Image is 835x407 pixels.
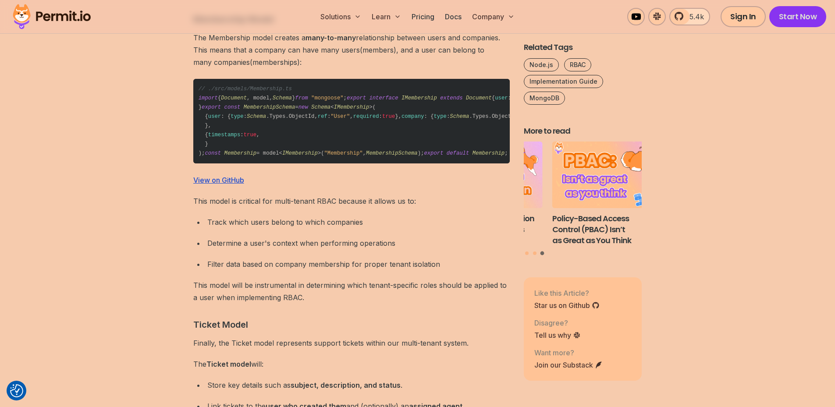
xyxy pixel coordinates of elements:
[193,176,244,184] a: View on GitHub
[402,113,424,120] span: company
[324,150,362,156] span: "Membership"
[769,6,827,27] a: Start Now
[193,32,510,68] p: The Membership model creates a relationship between users and companies. This means that a compan...
[469,8,518,25] button: Company
[207,237,510,249] div: Determine a user's context when performing operations
[534,347,603,358] p: Want more?
[311,95,344,101] span: "mongoose"
[202,104,221,110] span: export
[199,86,292,92] span: // ./src/models/Membership.ts
[231,113,243,120] span: type
[306,33,356,42] strong: many-to-many
[382,113,395,120] span: true
[564,58,591,71] a: RBAC
[473,150,505,156] span: Membership
[206,360,251,368] strong: Ticket model
[270,113,286,120] span: Types
[552,142,671,246] a: Policy-Based Access Control (PBAC) Isn’t as Great as You ThinkPolicy-Based Access Control (PBAC) ...
[466,95,492,101] span: Document
[10,384,23,397] button: Consent Preferences
[534,318,581,328] p: Disagree?
[524,142,642,257] div: Posts
[495,95,508,101] span: user
[492,113,518,120] span: ObjectId
[311,104,330,110] span: Schema
[347,95,366,101] span: export
[273,95,292,101] span: Schema
[244,104,295,110] span: MembershipSchema
[684,11,704,22] span: 5.4k
[534,288,600,298] p: Like this Article?
[221,95,247,101] span: Document
[205,150,221,156] span: const
[244,132,256,138] span: true
[193,79,510,163] code: { , model, } ; { : . . ; : . . ; : ; : . . ; } = < >( { : { : . . , : , : }, : { : . . , : , : },...
[441,8,465,25] a: Docs
[207,216,510,228] div: Track which users belong to which companies
[208,132,241,138] span: timestamps
[199,95,218,101] span: import
[317,8,365,25] button: Solutions
[207,379,510,391] div: Store key details such as .
[193,358,510,370] p: The will:
[193,279,510,304] p: This model will be instrumental in determining which tenant-specific roles should be applied to a...
[193,195,510,207] p: This model is critical for multi-tenant RBAC because it allows us to:
[10,384,23,397] img: Revisit consent button
[524,58,559,71] a: Node.js
[534,360,603,370] a: Join our Substack
[440,95,462,101] span: extends
[552,213,671,246] h3: Policy-Based Access Control (PBAC) Isn’t as Great as You Think
[318,113,327,120] span: ref
[721,6,766,27] a: Sign In
[208,113,221,120] span: user
[247,113,266,120] span: Schema
[298,104,308,110] span: new
[368,8,405,25] button: Learn
[207,258,510,270] div: Filter data based on company membership for proper tenant isolation
[402,95,437,101] span: IMembership
[193,337,510,349] p: Finally, the Ticket model represents support tickets within our multi-tenant system.
[224,150,257,156] span: Membership
[424,142,543,246] li: 2 of 3
[552,142,671,246] li: 3 of 3
[295,95,308,101] span: from
[330,113,350,120] span: "User"
[450,113,469,120] span: Schema
[552,142,671,209] img: Policy-Based Access Control (PBAC) Isn’t as Great as You Think
[193,318,510,332] h3: Ticket Model
[289,113,315,120] span: ObjectId
[525,251,529,255] button: Go to slide 1
[408,8,438,25] a: Pricing
[540,251,544,255] button: Go to slide 3
[524,75,603,88] a: Implementation Guide
[424,142,543,209] img: Implementing Authentication and Authorization in Next.js
[224,104,241,110] span: const
[447,150,469,156] span: default
[534,300,600,311] a: Star us on Github
[291,381,401,389] strong: subject, description, and status
[669,8,710,25] a: 5.4k
[473,113,489,120] span: Types
[533,251,537,255] button: Go to slide 2
[353,113,379,120] span: required
[334,104,370,110] span: IMembership
[524,126,642,137] h2: More to read
[524,92,565,105] a: MongoDB
[424,213,543,235] h3: Implementing Authentication and Authorization in Next.js
[9,2,95,32] img: Permit logo
[282,150,318,156] span: IMembership
[434,113,447,120] span: type
[424,150,443,156] span: export
[534,330,581,340] a: Tell us why
[366,150,418,156] span: MembershipSchema
[369,95,398,101] span: interface
[524,42,642,53] h2: Related Tags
